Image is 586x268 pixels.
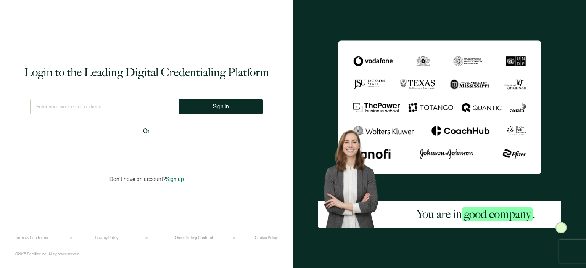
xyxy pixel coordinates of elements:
[213,104,229,109] span: Sign In
[179,99,263,114] button: Sign In
[462,207,533,221] span: good company
[555,222,567,233] img: Sertifier Login
[109,176,184,183] p: Don't have an account?
[166,176,184,183] span: Sign up
[417,207,535,222] h2: You are in .
[143,127,150,136] span: Or
[318,125,391,227] img: Sertifier Login - You are in <span class="strong-h">good company</span>. Hero
[255,236,278,240] a: Cookie Policy
[95,236,118,240] a: Privacy Policy
[103,141,190,158] div: Sign in with Google. Opens in new tab
[15,236,48,240] a: Terms & Conditions
[30,99,179,114] input: Enter your work email address
[24,65,269,80] h1: Login to the Leading Digital Credentialing Platform
[99,141,194,158] iframe: Sign in with Google Button
[175,236,213,240] a: Online Selling Contract
[15,252,80,257] p: ©2025 Sertifier Inc.. All rights reserved.
[338,40,541,174] img: Sertifier Login - You are in <span class="strong-h">good company</span>.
